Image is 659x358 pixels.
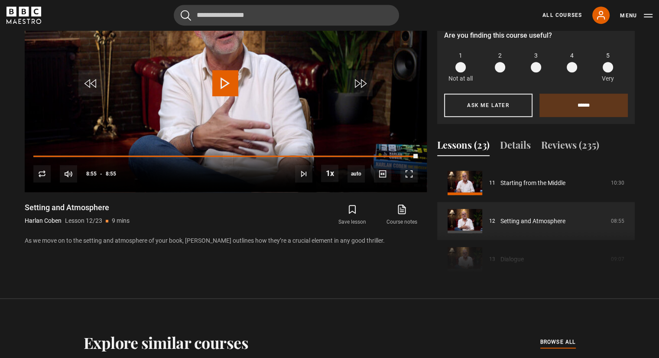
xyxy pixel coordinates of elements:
[295,165,312,182] button: Next Lesson
[444,94,532,117] button: Ask me later
[498,51,502,60] span: 2
[60,165,77,182] button: Mute
[620,11,653,20] button: Toggle navigation
[106,166,116,182] span: 8:55
[437,138,490,156] button: Lessons (23)
[25,202,130,213] h1: Setting and Atmosphere
[600,74,617,83] p: Very
[321,165,338,182] button: Playback Rate
[347,165,365,182] span: auto
[570,51,574,60] span: 4
[33,156,417,157] div: Progress Bar
[540,338,576,346] span: browse all
[86,166,97,182] span: 8:55
[542,11,582,19] a: All Courses
[500,138,531,156] button: Details
[534,51,538,60] span: 3
[25,216,62,225] p: Harlan Coben
[400,165,418,182] button: Fullscreen
[377,202,426,228] a: Course notes
[347,165,365,182] div: Current quality: 720p
[459,51,462,60] span: 1
[541,138,599,156] button: Reviews (235)
[65,216,102,225] p: Lesson 12/23
[25,236,427,245] p: As we move on to the setting and atmosphere of your book, [PERSON_NAME] outlines how they’re a cr...
[500,179,565,188] a: Starting from the Middle
[500,217,565,226] a: Setting and Atmosphere
[181,10,191,21] button: Submit the search query
[33,165,51,182] button: Replay
[374,165,391,182] button: Captions
[84,333,249,351] h2: Explore similar courses
[328,202,377,228] button: Save lesson
[606,51,610,60] span: 5
[540,338,576,347] a: browse all
[112,216,130,225] p: 9 mins
[100,171,102,177] span: -
[448,74,473,83] p: Not at all
[6,7,41,24] svg: BBC Maestro
[444,30,628,41] p: Are you finding this course useful?
[174,5,399,26] input: Search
